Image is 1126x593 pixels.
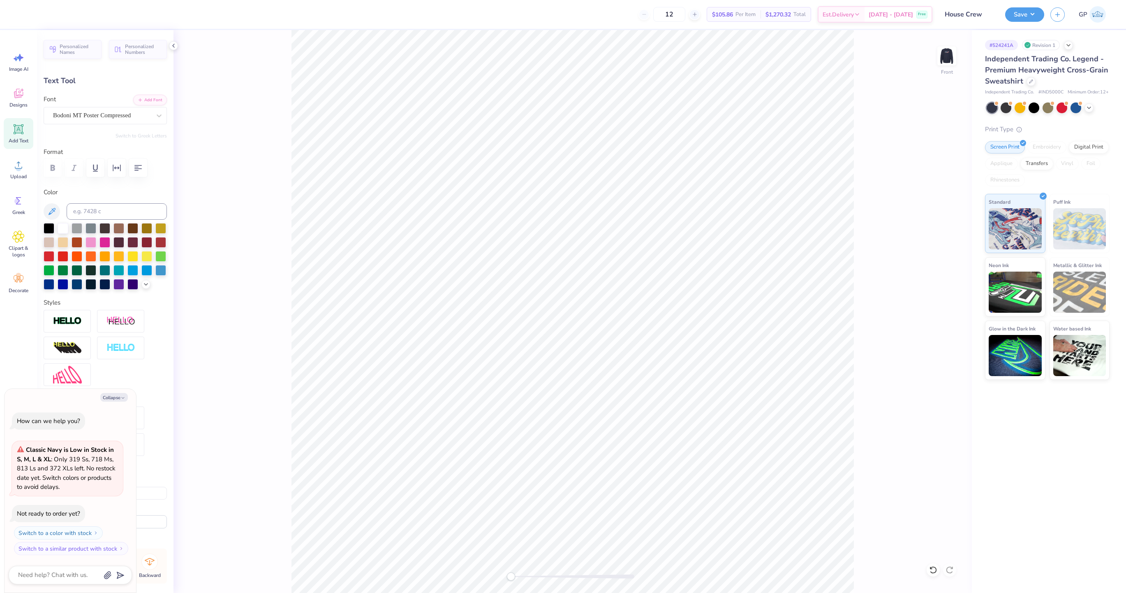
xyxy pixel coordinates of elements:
[939,48,955,64] img: Front
[985,89,1034,96] span: Independent Trading Co.
[93,530,98,535] img: Switch to a color with stock
[823,10,854,19] span: Est. Delivery
[9,66,28,72] span: Image AI
[985,125,1110,134] div: Print Type
[989,272,1042,313] img: Neon Ink
[1068,89,1109,96] span: Minimum Order: 12 +
[765,10,791,19] span: $1,270.32
[44,40,102,59] button: Personalized Names
[1038,89,1064,96] span: # IND5000C
[119,546,124,551] img: Switch to a similar product with stock
[1022,40,1060,50] div: Revision 1
[939,6,999,23] input: Untitled Design
[9,102,28,108] span: Designs
[1053,198,1071,206] span: Puff Ink
[1053,208,1106,249] img: Puff Ink
[507,572,515,581] div: Accessibility label
[989,208,1042,249] img: Standard
[1053,335,1106,376] img: Water based Ink
[1020,158,1053,170] div: Transfers
[9,287,28,294] span: Decorate
[869,10,913,19] span: [DATE] - [DATE]
[1056,158,1079,170] div: Vinyl
[941,68,953,76] div: Front
[44,188,167,197] label: Color
[985,54,1108,86] span: Independent Trading Co. Legend - Premium Heavyweight Cross-Grain Sweatshirt
[12,209,25,216] span: Greek
[985,141,1025,153] div: Screen Print
[1053,324,1091,333] span: Water based Ink
[44,147,167,157] label: Format
[1005,7,1044,22] button: Save
[735,10,756,19] span: Per Item
[989,198,1010,206] span: Standard
[100,393,128,402] button: Collapse
[712,10,733,19] span: $105.86
[53,366,82,384] img: Free Distort
[9,137,28,144] span: Add Text
[1079,10,1087,19] span: GP
[989,324,1036,333] span: Glow in the Dark Ink
[985,40,1018,50] div: # 524241A
[985,174,1025,186] div: Rhinestones
[985,158,1018,170] div: Applique
[60,44,97,55] span: Personalized Names
[1053,272,1106,313] img: Metallic & Glitter Ink
[653,7,685,22] input: – –
[989,261,1009,270] span: Neon Ink
[989,335,1042,376] img: Glow in the Dark Ink
[106,316,135,326] img: Shadow
[67,203,167,220] input: e.g. 7428 c
[53,342,82,355] img: 3D Illusion
[1027,141,1066,153] div: Embroidery
[116,133,167,139] button: Switch to Greek Letters
[1089,6,1106,23] img: Gene Padilla
[133,95,167,105] button: Add Font
[17,509,80,518] div: Not ready to order yet?
[44,95,56,104] label: Font
[109,40,167,59] button: Personalized Numbers
[106,343,135,353] img: Negative Space
[17,417,80,425] div: How can we help you?
[44,75,167,86] div: Text Tool
[14,526,103,540] button: Switch to a color with stock
[918,12,926,17] span: Free
[793,10,806,19] span: Total
[5,245,32,258] span: Clipart & logos
[17,446,116,491] span: : Only 319 Ss, 718 Ms, 813 Ls and 372 XLs left. No restock date yet. Switch colors or products to...
[17,446,114,463] strong: Classic Navy is Low in Stock in S, M, L & XL
[10,173,27,180] span: Upload
[1081,158,1101,170] div: Foil
[1053,261,1102,270] span: Metallic & Glitter Ink
[1069,141,1109,153] div: Digital Print
[53,316,82,326] img: Stroke
[125,44,162,55] span: Personalized Numbers
[139,572,161,579] span: Backward
[44,298,60,307] label: Styles
[1075,6,1110,23] a: GP
[14,542,128,555] button: Switch to a similar product with stock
